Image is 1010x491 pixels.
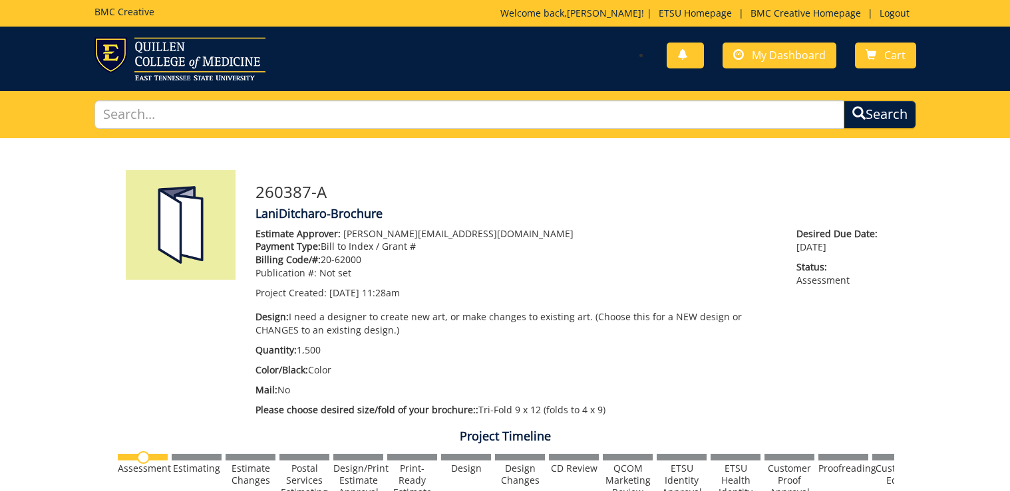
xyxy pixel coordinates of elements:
[118,462,168,474] div: Assessment
[172,462,222,474] div: Estimating
[796,227,884,241] span: Desired Due Date:
[255,403,478,416] span: Please choose desired size/fold of your brochure::
[752,48,826,62] span: My Dashboard
[723,43,836,68] a: My Dashboard
[844,100,916,129] button: Search
[567,7,641,19] a: [PERSON_NAME]
[255,240,321,252] span: Payment Type:
[441,462,491,474] div: Design
[116,430,894,443] h4: Project Timeline
[126,170,236,280] img: Product featured image
[855,43,916,68] a: Cart
[873,7,916,19] a: Logout
[744,7,868,19] a: BMC Creative Homepage
[255,344,776,357] p: 1,500
[255,227,776,241] p: [PERSON_NAME][EMAIL_ADDRESS][DOMAIN_NAME]
[319,266,351,279] span: Not set
[796,260,884,274] span: Status:
[549,462,599,474] div: CD Review
[796,227,884,254] p: [DATE]
[495,462,545,486] div: Design Changes
[500,7,916,20] p: Welcome back, ! | | |
[255,266,317,279] span: Publication #:
[796,260,884,287] p: Assessment
[329,286,400,299] span: [DATE] 11:28am
[94,37,265,80] img: ETSU logo
[255,286,327,299] span: Project Created:
[255,253,321,266] span: Billing Code/#:
[255,383,277,396] span: Mail:
[255,310,776,337] p: I need a designer to create new art, or make changes to existing art. (Choose this for a NEW desi...
[255,383,776,397] p: No
[255,363,776,377] p: Color
[255,240,776,253] p: Bill to Index / Grant #
[255,344,297,356] span: Quantity:
[872,462,922,486] div: Customer Edits
[226,462,275,486] div: Estimate Changes
[652,7,739,19] a: ETSU Homepage
[255,403,776,417] p: Tri-Fold 9 x 12 (folds to 4 x 9)
[884,48,906,62] span: Cart
[255,207,884,221] h4: LaniDitcharo-Brochure
[255,253,776,266] p: 20-62000
[255,363,308,376] span: Color/Black:
[818,462,868,474] div: Proofreading
[255,183,884,201] h3: 260387-A
[255,227,341,240] span: Estimate Approver:
[137,451,150,464] img: no
[94,7,154,17] h5: BMC Creative
[255,310,289,323] span: Design:
[94,100,844,129] input: Search...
